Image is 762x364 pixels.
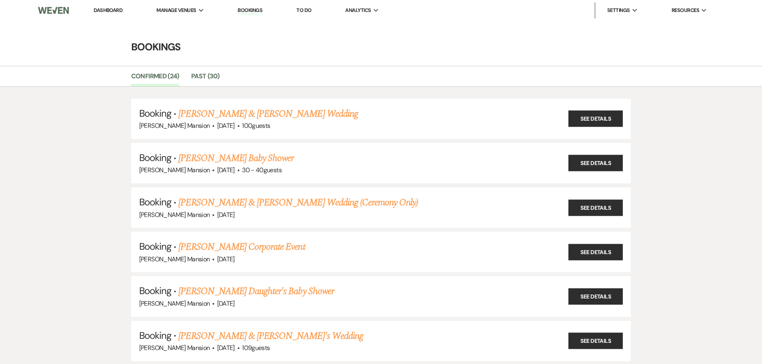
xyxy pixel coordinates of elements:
a: Past (30) [191,71,219,86]
span: 109 guests [242,344,270,352]
img: Weven Logo [38,2,68,19]
a: Confirmed (24) [131,71,179,86]
a: To Do [296,7,311,14]
a: See Details [568,244,623,260]
span: [PERSON_NAME] Mansion [139,121,210,130]
a: [PERSON_NAME] & [PERSON_NAME] Wedding [178,107,358,121]
span: Analytics [345,6,371,14]
span: [PERSON_NAME] Mansion [139,299,210,308]
span: Manage Venues [156,6,196,14]
span: [DATE] [217,344,235,352]
span: 100 guests [242,121,270,130]
span: Resources [672,6,699,14]
span: [DATE] [217,255,235,263]
span: Booking [139,329,171,342]
span: [DATE] [217,121,235,130]
span: [DATE] [217,211,235,219]
span: [PERSON_NAME] Mansion [139,344,210,352]
a: See Details [568,199,623,216]
span: [DATE] [217,166,235,174]
a: Bookings [238,7,262,14]
span: Booking [139,107,171,119]
a: See Details [568,155,623,171]
span: Settings [607,6,630,14]
span: Booking [139,240,171,253]
h4: Bookings [93,40,669,54]
a: See Details [568,288,623,304]
a: [PERSON_NAME] Baby Shower [178,151,294,165]
span: [PERSON_NAME] Mansion [139,211,210,219]
span: 30 - 40 guests [242,166,282,174]
span: [PERSON_NAME] Mansion [139,255,210,263]
span: Booking [139,196,171,208]
a: [PERSON_NAME] & [PERSON_NAME] Wedding (Ceremony Only) [178,195,418,210]
a: Dashboard [94,7,122,14]
a: [PERSON_NAME] Corporate Event [178,240,305,254]
a: See Details [568,333,623,349]
a: [PERSON_NAME] Daughter's Baby Shower [178,284,334,298]
span: [PERSON_NAME] Mansion [139,166,210,174]
span: Booking [139,151,171,164]
a: [PERSON_NAME] & [PERSON_NAME]'s Wedding [178,329,363,343]
span: Booking [139,284,171,297]
span: [DATE] [217,299,235,308]
a: See Details [568,111,623,127]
